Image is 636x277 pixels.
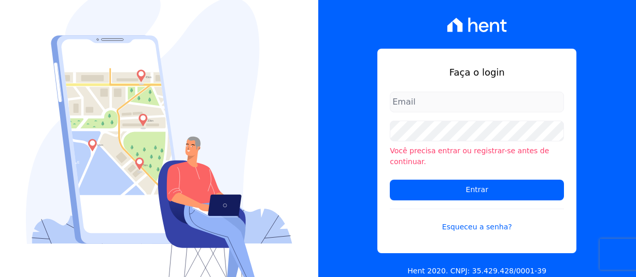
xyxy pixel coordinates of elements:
[407,266,546,276] p: Hent 2020. CNPJ: 35.429.428/0001-39
[390,180,564,200] input: Entrar
[390,65,564,79] h1: Faça o login
[390,92,564,112] input: Email
[390,209,564,232] a: Esqueceu a senha?
[390,145,564,167] li: Você precisa entrar ou registrar-se antes de continuar.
